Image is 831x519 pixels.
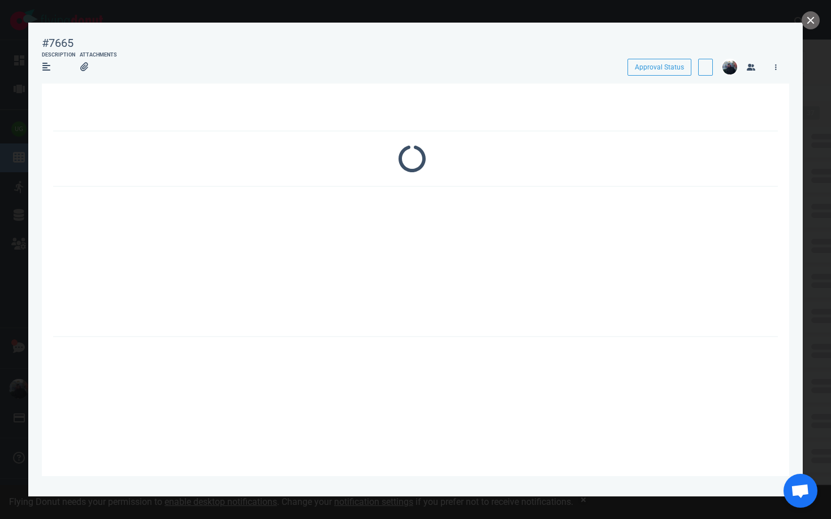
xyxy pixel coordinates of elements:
[80,51,117,59] div: Attachments
[802,11,820,29] button: close
[722,60,737,75] img: 26
[42,51,75,59] div: Description
[784,474,817,508] a: Ανοιχτή συνομιλία
[627,59,691,76] button: Approval Status
[42,36,73,50] div: #7665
